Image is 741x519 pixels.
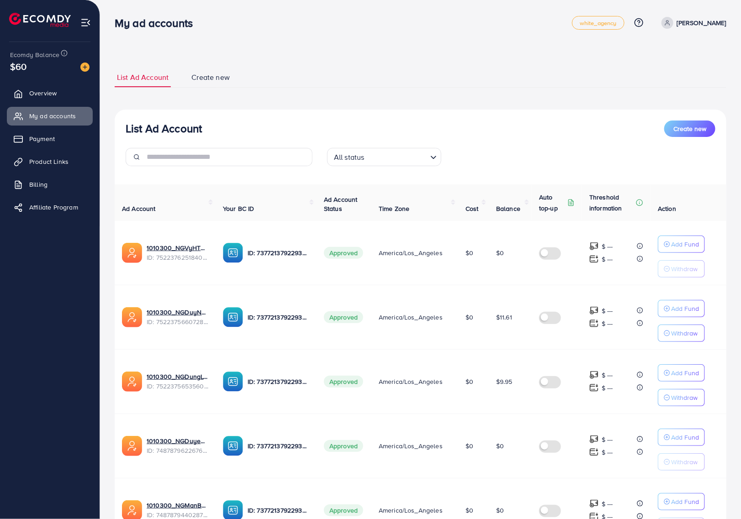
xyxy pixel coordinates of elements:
span: Cost [466,204,479,213]
span: $11.61 [496,313,512,322]
img: top-up amount [589,306,599,315]
a: My ad accounts [7,107,93,125]
a: [PERSON_NAME] [658,17,726,29]
p: Threshold information [589,192,634,214]
img: ic-ba-acc.ded83a64.svg [223,436,243,456]
span: Your BC ID [223,204,254,213]
img: ic-ads-acc.e4c84228.svg [122,307,142,327]
p: ID: 7377213792293404689 [248,505,309,516]
a: 1010300_NGVyHTH_1751439833450 [147,243,208,252]
p: $ --- [602,434,613,445]
button: Create new [664,121,715,137]
span: $0 [466,377,473,386]
img: top-up amount [589,447,599,457]
img: top-up amount [589,241,599,251]
img: ic-ba-acc.ded83a64.svg [223,243,243,263]
span: Overview [29,89,57,98]
img: ic-ads-acc.e4c84228.svg [122,243,142,263]
span: Approved [324,504,363,516]
a: 1010300_NGDuyenBM_1743407843395 [147,436,208,446]
p: $ --- [602,305,613,316]
span: ID: 7522375653560532999 [147,382,208,391]
span: $0 [466,441,473,451]
img: image [80,63,90,72]
p: Withdraw [671,328,698,339]
div: <span class='underline'>1010300_NGDuyNVK_1751439806933</span></br>7522375660728401928 [147,308,208,326]
p: ID: 7377213792293404689 [248,440,309,451]
button: Withdraw [658,325,705,342]
span: $0 [496,506,504,515]
span: Approved [324,311,363,323]
p: $ --- [602,383,613,393]
p: ID: 7377213792293404689 [248,247,309,258]
span: Balance [496,204,520,213]
span: Ecomdy Balance [10,50,59,59]
img: logo [9,13,71,27]
img: top-up amount [589,254,599,264]
span: Time Zone [379,204,409,213]
span: $0 [466,313,473,322]
button: Withdraw [658,453,705,471]
span: Product Links [29,157,69,166]
img: ic-ads-acc.e4c84228.svg [122,436,142,456]
span: America/Los_Angeles [379,377,443,386]
button: Add Fund [658,493,705,510]
img: menu [80,17,91,28]
span: Create new [191,72,230,83]
p: $ --- [602,254,613,265]
p: Withdraw [671,263,698,274]
p: $ --- [602,498,613,509]
span: Action [658,204,676,213]
span: ID: 7522376251840282632 [147,253,208,262]
iframe: Chat [702,478,734,512]
span: Ad Account Status [324,195,358,213]
p: [PERSON_NAME] [677,17,726,28]
p: Withdraw [671,456,698,467]
span: Billing [29,180,48,189]
span: List Ad Account [117,72,169,83]
button: Withdraw [658,260,705,278]
span: Ad Account [122,204,156,213]
img: ic-ads-acc.e4c84228.svg [122,372,142,392]
h3: My ad accounts [115,16,200,30]
span: America/Los_Angeles [379,313,443,322]
a: white_agency [572,16,625,30]
p: Withdraw [671,392,698,403]
button: Withdraw [658,389,705,406]
div: Search for option [327,148,441,166]
span: My ad accounts [29,111,76,121]
p: Add Fund [671,239,699,250]
img: top-up amount [589,370,599,380]
button: Add Fund [658,300,705,317]
img: top-up amount [589,383,599,393]
a: Product Links [7,152,93,171]
p: $ --- [602,318,613,329]
span: All status [332,151,366,164]
p: Add Fund [671,303,699,314]
button: Add Fund [658,364,705,382]
p: $ --- [602,370,613,381]
span: ID: 7487879622676398096 [147,446,208,455]
img: top-up amount [589,319,599,328]
p: Add Fund [671,367,699,378]
a: 1010300_NGManBT_1743407798286 [147,501,208,510]
input: Search for option [367,149,427,164]
p: $ --- [602,241,613,252]
span: $0 [496,441,504,451]
span: America/Los_Angeles [379,248,443,257]
span: Approved [324,376,363,388]
span: America/Los_Angeles [379,441,443,451]
img: top-up amount [589,435,599,444]
div: <span class='underline'>1010300_NGDungLV_1751439759654</span></br>7522375653560532999 [147,372,208,391]
div: <span class='underline'>1010300_NGDuyenBM_1743407843395</span></br>7487879622676398096 [147,436,208,455]
span: $9.95 [496,377,513,386]
a: Payment [7,130,93,148]
span: $60 [10,60,26,73]
a: 1010300_NGDungLV_1751439759654 [147,372,208,381]
button: Add Fund [658,429,705,446]
div: <span class='underline'>1010300_NGVyHTH_1751439833450</span></br>7522376251840282632 [147,243,208,262]
span: $0 [466,506,473,515]
img: top-up amount [589,499,599,509]
span: America/Los_Angeles [379,506,443,515]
